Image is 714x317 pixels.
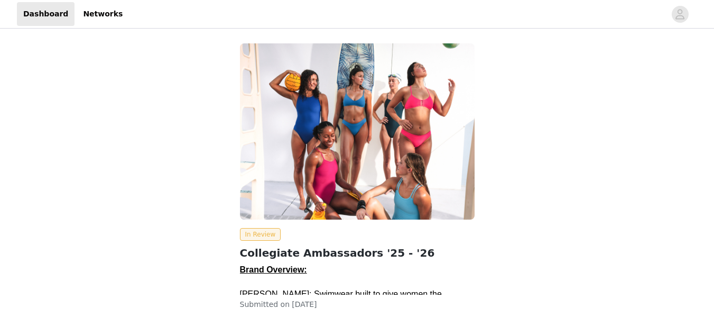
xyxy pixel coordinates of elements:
[240,265,307,274] span: Brand Overview:
[240,245,475,261] h2: Collegiate Ambassadors '25 - '26
[240,289,451,312] span: [PERSON_NAME]: Swimwear built to give women the confidence to take on any sport or adventure.
[77,2,129,26] a: Networks
[17,2,75,26] a: Dashboard
[240,300,290,309] span: Submitted on
[240,43,475,220] img: JOLYN
[240,228,281,241] span: In Review
[675,6,685,23] div: avatar
[292,300,317,309] span: [DATE]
